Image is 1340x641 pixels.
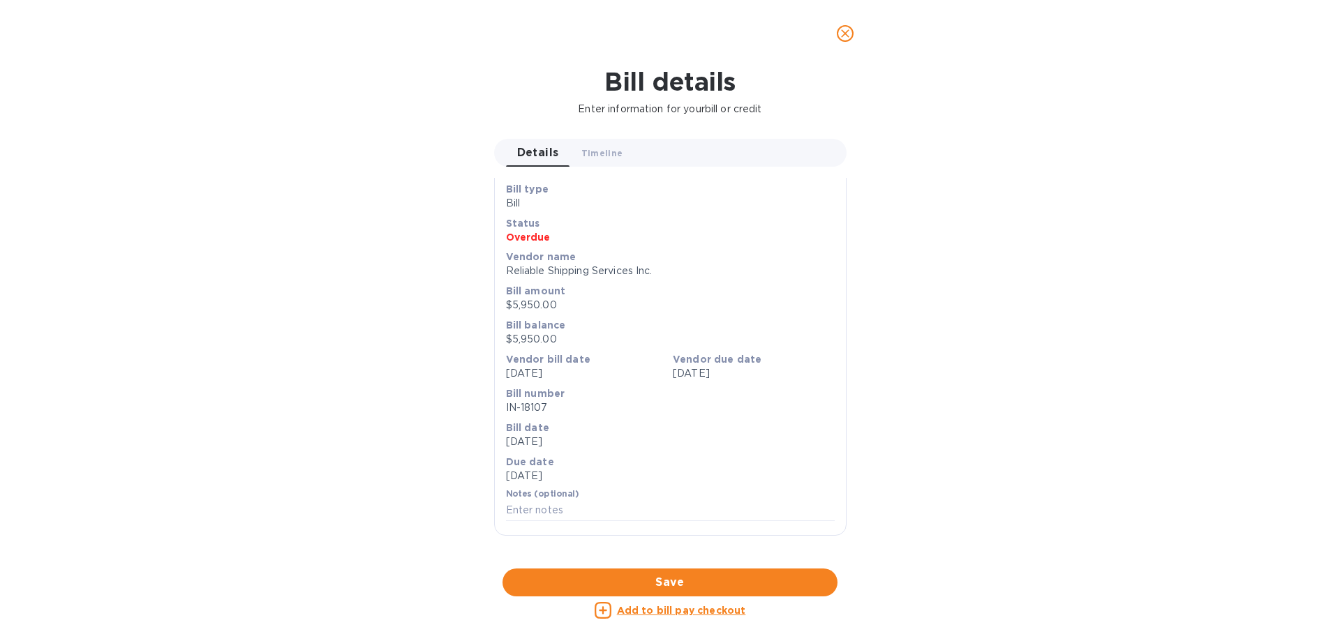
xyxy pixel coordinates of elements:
[506,366,668,381] p: [DATE]
[506,332,835,347] p: $5,950.00
[506,500,835,521] input: Enter notes
[673,354,761,365] b: Vendor due date
[506,400,835,415] p: IN-18107
[506,319,566,331] b: Bill balance
[673,366,835,381] p: [DATE]
[506,183,549,195] b: Bill type
[506,230,835,244] p: Overdue
[506,264,835,278] p: Reliable Shipping Services Inc.
[581,146,623,160] span: Timeline
[506,196,835,211] p: Bill
[506,218,540,229] b: Status
[517,143,559,163] span: Details
[506,422,549,433] b: Bill date
[828,17,862,50] button: close
[506,435,835,449] p: [DATE]
[506,285,566,296] b: Bill amount
[514,574,826,591] span: Save
[506,456,554,467] b: Due date
[506,251,576,262] b: Vendor name
[506,490,579,499] label: Notes (optional)
[506,354,590,365] b: Vendor bill date
[502,568,837,596] button: Save
[11,67,1329,96] h1: Bill details
[506,469,835,483] p: [DATE]
[11,102,1329,116] p: Enter information for your bill or credit
[617,605,746,616] u: Add to bill pay checkout
[506,298,835,312] p: $5,950.00
[506,388,565,399] b: Bill number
